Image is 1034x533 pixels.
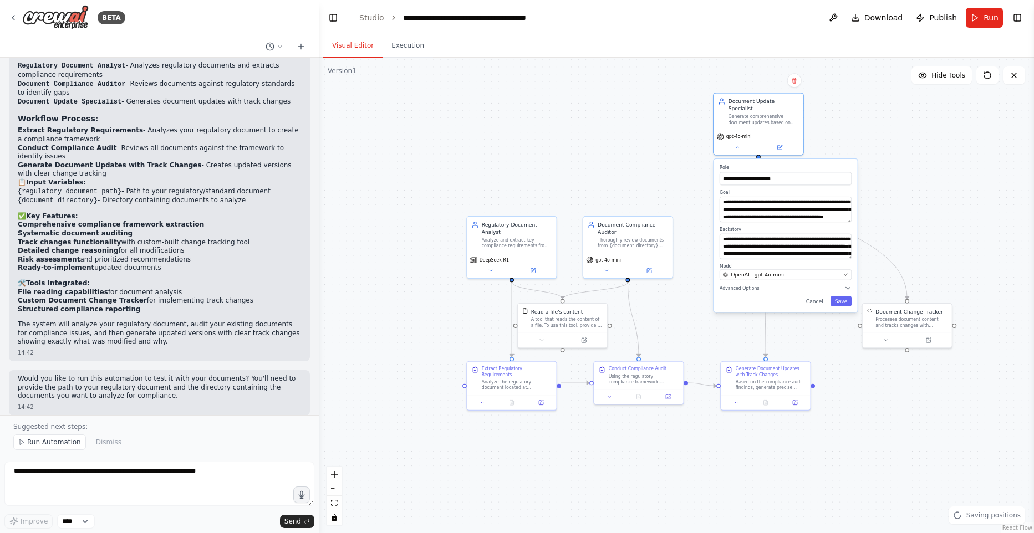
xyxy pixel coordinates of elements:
h2: ✅ [18,212,301,221]
li: - Reviews all documents against the framework to identify issues [18,144,301,161]
li: - Path to your regulatory/standard document [18,187,301,197]
img: Document Change Tracker [867,308,873,314]
button: Start a new chat [292,40,310,53]
div: Extract Regulatory RequirementsAnalyze the regulatory document located at {regulatory_document_pa... [466,361,557,411]
label: Role [720,165,852,170]
strong: Structured compliance reporting [18,305,141,313]
li: updated documents [18,264,301,273]
strong: Extract Regulatory Requirements [18,126,143,134]
code: {document_directory} [18,197,98,204]
div: 14:42 [18,403,301,411]
span: Publish [929,12,957,23]
g: Edge from 3588aac4-7f5c-4ee0-822b-3eece0994906 to a49cf3f0-ce52-4184-9e60-d3b16571fdf7 [561,379,589,386]
strong: Risk assessment [18,255,80,263]
button: OpenAI - gpt-4o-mini [720,269,852,280]
button: Save [831,296,852,306]
a: React Flow attribution [1002,525,1032,531]
button: No output available [623,392,654,401]
h2: 📋 [18,178,301,187]
g: Edge from 3669967b-849e-4f74-8850-11e0defd00cf to e8df1b21-5898-4a59-8a09-2fff024d1d70 [755,152,910,299]
li: for document analysis [18,288,301,297]
button: Send [280,515,314,528]
button: toggle interactivity [327,510,342,525]
li: for implementing track changes [18,296,301,305]
button: Click to speak your automation idea [293,486,310,503]
strong: Track changes functionality [18,238,121,246]
g: Edge from dddced88-ffaf-4783-b7f0-012d27797f53 to 34f57f08-1fc9-4deb-8ea3-72491892aa09 [559,282,631,299]
div: Using the regulatory compliance framework, systematically audit all documents in {document_direct... [609,373,679,385]
div: Document Change TrackerDocument Change TrackerProcesses document content and tracks changes with ... [862,303,952,348]
strong: Workflow Process: [18,114,98,123]
button: Hide left sidebar [325,10,341,25]
div: React Flow controls [327,467,342,525]
strong: Generate Document Updates with Track Changes [18,161,202,169]
button: Open in side panel [563,336,604,345]
div: Analyze the regulatory document located at {regulatory_document_path} and extract all key complia... [482,379,552,391]
button: No output available [496,398,527,407]
code: Document Compliance Auditor [18,80,125,88]
button: Open in side panel [908,336,949,345]
span: Advanced Options [720,285,760,291]
div: Regulatory Document Analyst [482,221,552,235]
label: Goal [720,189,852,195]
li: - Reviews documents against regulatory standards to identify gaps [18,80,301,98]
button: Delete node [787,73,802,88]
strong: Ready-to-implement [18,264,94,271]
span: Dismiss [96,438,121,447]
strong: Key Features: [26,212,78,220]
button: Hide Tools [911,66,972,84]
span: OpenAI - gpt-4o-mini [731,271,784,278]
div: Based on the compliance audit findings, generate precise document updates for each non-compliant ... [736,379,806,391]
button: fit view [327,496,342,510]
button: Run [966,8,1003,28]
span: Run Automation [27,438,81,447]
span: Send [284,517,301,526]
div: A tool that reads the content of a file. To use this tool, provide a 'file_path' parameter with t... [531,317,603,329]
div: 14:42 [18,348,301,357]
button: zoom out [327,481,342,496]
div: Read a file's content [531,308,583,315]
li: - Analyzes regulatory documents and extracts compliance requirements [18,61,301,79]
div: Document Compliance AuditorThoroughly review documents from {document_directory} against the esta... [583,216,674,279]
div: Document Change Tracker [875,308,943,315]
a: Studio [359,13,384,22]
strong: Tools Integrated: [26,279,90,287]
button: Show right sidebar [1010,10,1025,25]
div: Document Update Specialist [729,98,799,112]
strong: Detailed change reasoning [18,247,119,254]
span: DeepSeek-R1 [480,257,509,263]
div: Analyze and extract key compliance requirements from {regulatory_document_path}, creating a compr... [482,237,552,249]
code: Regulatory Document Analyst [18,62,125,70]
strong: Custom Document Change Tracker [18,296,147,304]
li: for all modifications [18,247,301,255]
li: - Generates document updates with track changes [18,98,301,107]
div: Generate Document Updates with Track ChangesBased on the compliance audit findings, generate prec... [720,361,811,411]
g: Edge from dddced88-ffaf-4783-b7f0-012d27797f53 to a49cf3f0-ce52-4184-9e60-d3b16571fdf7 [624,282,643,357]
div: Version 1 [328,66,356,75]
img: Logo [22,5,89,30]
div: Thoroughly review documents from {document_directory} against the established regulatory complian... [598,237,668,249]
button: Open in side panel [759,143,800,152]
label: Backstory [720,227,852,232]
span: gpt-4o-mini [726,134,752,139]
button: Open in side panel [528,398,553,407]
li: - Analyzes your regulatory document to create a compliance framework [18,126,301,143]
li: and prioritized recommendations [18,255,301,264]
button: Open in side panel [782,398,807,407]
div: Processes document content and tracks changes with detailed formatting, showing removed text in s... [875,317,948,329]
li: with custom-built change tracking tool [18,238,301,247]
button: Download [847,8,908,28]
div: Extract Regulatory Requirements [482,366,552,378]
span: Hide Tools [931,71,965,80]
span: Run [984,12,999,23]
nav: breadcrumb [359,12,528,23]
button: Publish [911,8,961,28]
strong: Conduct Compliance Audit [18,144,116,152]
p: Suggested next steps: [13,422,305,431]
button: Open in side panel [512,266,553,275]
span: gpt-4o-mini [595,257,621,263]
div: Document Update SpecialistGenerate comprehensive document updates based on compliance gaps identi... [713,93,804,155]
button: Improve [4,514,53,529]
strong: Comprehensive compliance framework extraction [18,221,204,228]
span: Download [864,12,903,23]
